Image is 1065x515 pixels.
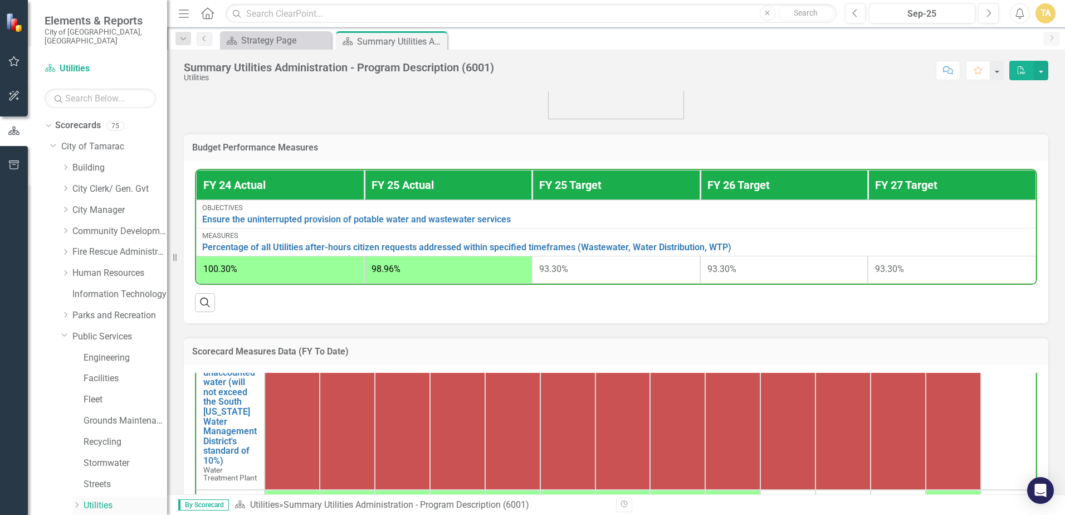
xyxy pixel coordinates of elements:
[192,347,1040,357] h3: Scorecard Measures Data (FY To Date)
[72,267,167,280] a: Human Resources
[235,499,608,512] div: »
[875,264,904,274] span: 93.30%
[84,499,167,512] a: Utilities
[106,121,124,130] div: 75
[202,215,1030,225] a: Ensure the uninterrupted provision of potable water and wastewater services
[45,27,156,46] small: City of [GEOGRAPHIC_DATA], [GEOGRAPHIC_DATA]
[45,89,156,108] input: Search Below...
[203,348,257,465] a: Percentage of unaccounted water (will not exceed the South [US_STATE] Water Management District's...
[873,7,971,21] div: Sep-25
[72,309,167,322] a: Parks and Recreation
[1027,477,1054,504] div: Open Intercom Messenger
[45,14,156,27] span: Elements & Reports
[45,62,156,75] a: Utilities
[72,162,167,174] a: Building
[84,478,167,491] a: Streets
[203,264,237,274] span: 100.30%
[84,436,167,449] a: Recycling
[869,3,975,23] button: Sep-25
[192,143,1040,153] h3: Budget Performance Measures
[72,183,167,196] a: City Clerk/ Gen. Gvt
[202,242,1030,252] a: Percentage of all Utilities after-hours citizen requests addressed within specified timeframes (W...
[707,264,736,274] span: 93.30%
[84,372,167,385] a: Facilities
[72,225,167,238] a: Community Development
[184,74,494,82] div: Utilities
[55,119,101,132] a: Scorecards
[184,61,494,74] div: Summary Utilities Administration - Program Description (6001)
[223,33,329,47] a: Strategy Page
[203,465,257,483] span: Water Treatment Plant
[72,331,167,343] a: Public Services
[202,204,1030,212] div: Objectives
[84,352,167,365] a: Engineering
[84,457,167,470] a: Stormwater
[178,499,229,511] span: By Scorecard
[241,33,329,47] div: Strategy Page
[357,35,444,48] div: Summary Utilities Administration - Program Description (6001)
[284,499,529,510] div: Summary Utilities Administration - Program Description (6001)
[72,204,167,217] a: City Manager
[6,12,25,32] img: ClearPoint Strategy
[72,246,167,259] a: Fire Rescue Administration
[794,8,818,17] span: Search
[202,232,1030,240] div: Measures
[372,264,400,274] span: 98.96%
[61,140,167,153] a: City of Tamarac
[250,499,279,510] a: Utilities
[84,415,167,427] a: Grounds Maintenance
[84,393,167,406] a: Fleet
[226,4,837,23] input: Search ClearPoint...
[539,264,568,274] span: 93.30%
[1035,3,1056,23] button: TA
[778,6,834,21] button: Search
[72,288,167,301] a: Information Technology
